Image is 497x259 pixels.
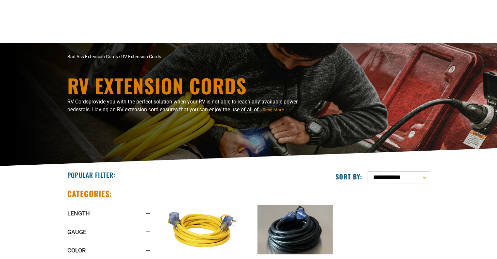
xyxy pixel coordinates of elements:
[67,210,90,217] span: Length
[67,54,118,59] a: Bad Ass Extension Cords
[67,228,86,236] span: Gauge
[263,107,284,112] span: Read More
[336,172,362,181] label: Sort by:
[67,98,306,114] p: RV Cords
[121,54,161,59] span: RV Extension Cords
[67,76,306,95] h1: RV Extension Cords
[254,205,336,254] img: black
[67,189,112,199] h2: Categories:
[67,53,306,60] nav: breadcrumbs
[67,247,86,254] span: Color
[67,171,115,179] h2: Popular Filter:
[67,204,151,222] summary: Length
[67,99,298,113] span: provide you with the perfect solution when your RV is not able to reach any available power pedes...
[119,54,120,59] span: ›
[67,223,151,241] summary: Gauge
